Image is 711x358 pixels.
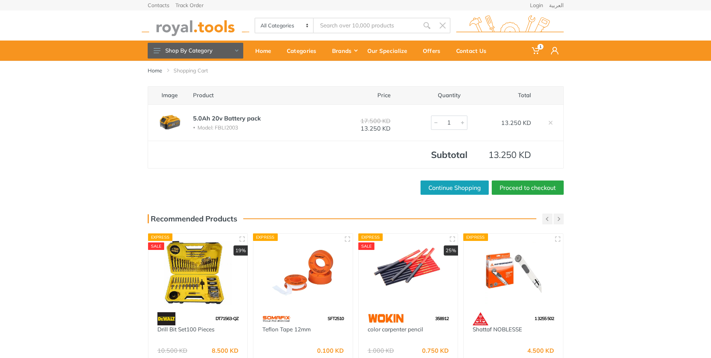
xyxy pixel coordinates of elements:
[368,326,423,333] a: color carpenter pencil
[474,141,538,168] td: 13.250 KD
[435,316,449,321] span: 358912
[155,241,241,305] img: Royal Tools - Drill Bit Set100 Pieces
[474,86,538,104] th: Total
[317,347,344,353] div: 0.100 KD
[174,67,219,74] li: Shopping Cart
[549,3,564,8] a: العربية
[148,67,162,74] a: Home
[473,312,488,325] img: 61.webp
[193,114,261,122] a: 5.0Ah 20v Battery pack
[418,43,451,59] div: Offers
[255,18,314,33] select: Category
[157,312,176,325] img: 45.webp
[186,86,334,104] th: Product
[250,41,281,61] a: Home
[328,316,344,321] span: SFT2510
[157,326,214,333] a: Drill Bit Set100 Pieces
[175,3,204,8] a: Track Order
[444,245,458,256] div: 25%
[473,326,522,333] a: Shattaf NOBLESSE
[253,233,278,241] div: Express
[463,233,488,241] div: Express
[212,347,238,353] div: 8.500 KD
[368,347,394,353] div: 1.000 KD
[470,241,556,305] img: Royal Tools - Shattaf NOBLESSE
[216,316,238,321] span: DT71563-QZ
[422,347,449,353] div: 0.750 KD
[148,67,564,74] nav: breadcrumb
[358,242,375,250] div: SALE
[362,43,418,59] div: Our Specialize
[148,233,173,241] div: Express
[340,118,391,124] div: 17.500 KD
[418,41,451,61] a: Offers
[534,316,554,321] span: 1 3255 502
[340,118,391,133] div: 13.250 KD
[362,41,418,61] a: Our Specialize
[397,141,474,168] th: Subtotal
[157,347,187,353] div: 10.500 KD
[334,86,397,104] th: Price
[281,41,327,61] a: Categories
[148,214,237,223] h3: Recommended Products
[148,43,243,59] button: Shop By Category
[234,245,248,256] div: 19%
[451,41,497,61] a: Contact Us
[451,43,497,59] div: Contact Us
[250,43,281,59] div: Home
[262,326,311,333] a: Teflon Tape 12mm
[314,18,419,33] input: Site search
[365,241,451,305] img: Royal Tools - color carpenter pencil
[421,181,489,195] a: Continue Shopping
[397,86,474,104] th: Quantity
[474,104,538,141] td: 13.250 KD
[327,43,362,59] div: Brands
[537,44,543,50] span: 1
[527,41,546,61] a: 1
[456,15,564,36] img: royal.tools Logo
[492,181,564,195] a: Proceed to checkout
[193,124,327,131] li: Model: FBLI2003
[358,233,383,241] div: Express
[368,312,405,325] img: 118.webp
[262,312,290,325] img: 60.webp
[142,15,249,36] img: royal.tools Logo
[530,3,543,8] a: Login
[527,347,554,353] div: 4.500 KD
[281,43,327,59] div: Categories
[148,242,165,250] div: SALE
[148,3,169,8] a: Contacts
[148,86,186,104] th: Image
[260,241,346,305] img: Royal Tools - Teflon Tape 12mm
